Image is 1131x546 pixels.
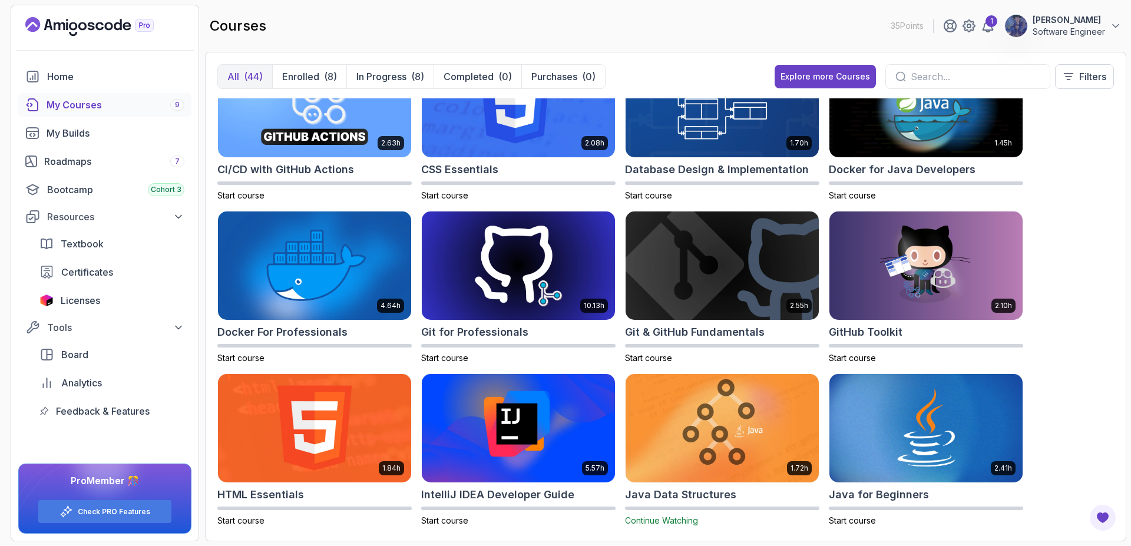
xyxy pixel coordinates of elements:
[218,49,411,158] img: CI/CD with GitHub Actions card
[829,49,1023,158] img: Docker for Java Developers card
[61,265,113,279] span: Certificates
[422,211,615,320] img: Git for Professionals card
[47,70,184,84] div: Home
[47,126,184,140] div: My Builds
[1089,504,1117,532] button: Open Feedback Button
[61,376,102,390] span: Analytics
[775,65,876,88] button: Explore more Courses
[911,70,1040,84] input: Search...
[421,487,574,503] h2: IntelliJ IDEA Developer Guide
[1079,70,1106,84] p: Filters
[32,260,191,284] a: certificates
[421,324,528,340] h2: Git for Professionals
[356,70,406,84] p: In Progress
[217,515,264,525] span: Start course
[422,374,615,482] img: IntelliJ IDEA Developer Guide card
[56,404,150,418] span: Feedback & Features
[18,178,191,201] a: bootcamp
[18,150,191,173] a: roadmaps
[625,324,765,340] h2: Git & GitHub Fundamentals
[32,371,191,395] a: analytics
[586,464,604,473] p: 5.57h
[217,161,354,178] h2: CI/CD with GitHub Actions
[1033,26,1105,38] p: Software Engineer
[39,294,54,306] img: jetbrains icon
[421,353,468,363] span: Start course
[421,161,498,178] h2: CSS Essentials
[381,138,401,148] p: 2.63h
[244,70,263,84] div: (44)
[324,70,337,84] div: (8)
[434,65,521,88] button: Completed(0)
[829,324,902,340] h2: GitHub Toolkit
[217,324,348,340] h2: Docker For Professionals
[32,343,191,366] a: board
[582,70,596,84] div: (0)
[625,487,736,503] h2: Java Data Structures
[382,464,401,473] p: 1.84h
[18,317,191,338] button: Tools
[218,211,411,320] img: Docker For Professionals card
[625,353,672,363] span: Start course
[829,190,876,200] span: Start course
[1004,14,1122,38] button: user profile image[PERSON_NAME]Software Engineer
[994,464,1012,473] p: 2.41h
[986,15,997,27] div: 1
[995,301,1012,310] p: 2.10h
[18,121,191,145] a: builds
[44,154,184,168] div: Roadmaps
[47,210,184,224] div: Resources
[218,374,411,482] img: HTML Essentials card
[47,320,184,335] div: Tools
[444,70,494,84] p: Completed
[625,515,698,525] span: Continue Watching
[422,49,615,158] img: CSS Essentials card
[829,161,975,178] h2: Docker for Java Developers
[217,487,304,503] h2: HTML Essentials
[61,237,104,251] span: Textbook
[585,138,604,148] p: 2.08h
[411,70,424,84] div: (8)
[18,93,191,117] a: courses
[346,65,434,88] button: In Progress(8)
[829,374,1023,482] img: Java for Beginners card
[47,183,184,197] div: Bootcamp
[282,70,319,84] p: Enrolled
[891,20,924,32] p: 35 Points
[626,49,819,158] img: Database Design & Implementation card
[38,499,172,524] button: Check PRO Features
[421,515,468,525] span: Start course
[791,464,808,473] p: 1.72h
[781,71,870,82] div: Explore more Courses
[1005,15,1027,37] img: user profile image
[25,17,181,36] a: Landing page
[61,348,88,362] span: Board
[1055,64,1114,89] button: Filters
[272,65,346,88] button: Enrolled(8)
[521,65,605,88] button: Purchases(0)
[210,16,266,35] h2: courses
[151,185,181,194] span: Cohort 3
[32,232,191,256] a: textbook
[381,301,401,310] p: 4.64h
[175,157,180,166] span: 7
[626,211,819,320] img: Git & GitHub Fundamentals card
[584,301,604,310] p: 10.13h
[829,211,1023,320] img: GitHub Toolkit card
[626,374,819,482] img: Java Data Structures card
[32,399,191,423] a: feedback
[47,98,184,112] div: My Courses
[61,293,100,307] span: Licenses
[829,515,876,525] span: Start course
[498,70,512,84] div: (0)
[981,19,995,33] a: 1
[625,161,809,178] h2: Database Design & Implementation
[994,138,1012,148] p: 1.45h
[175,100,180,110] span: 9
[218,65,272,88] button: All(44)
[227,70,239,84] p: All
[18,65,191,88] a: home
[790,301,808,310] p: 2.55h
[217,190,264,200] span: Start course
[18,206,191,227] button: Resources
